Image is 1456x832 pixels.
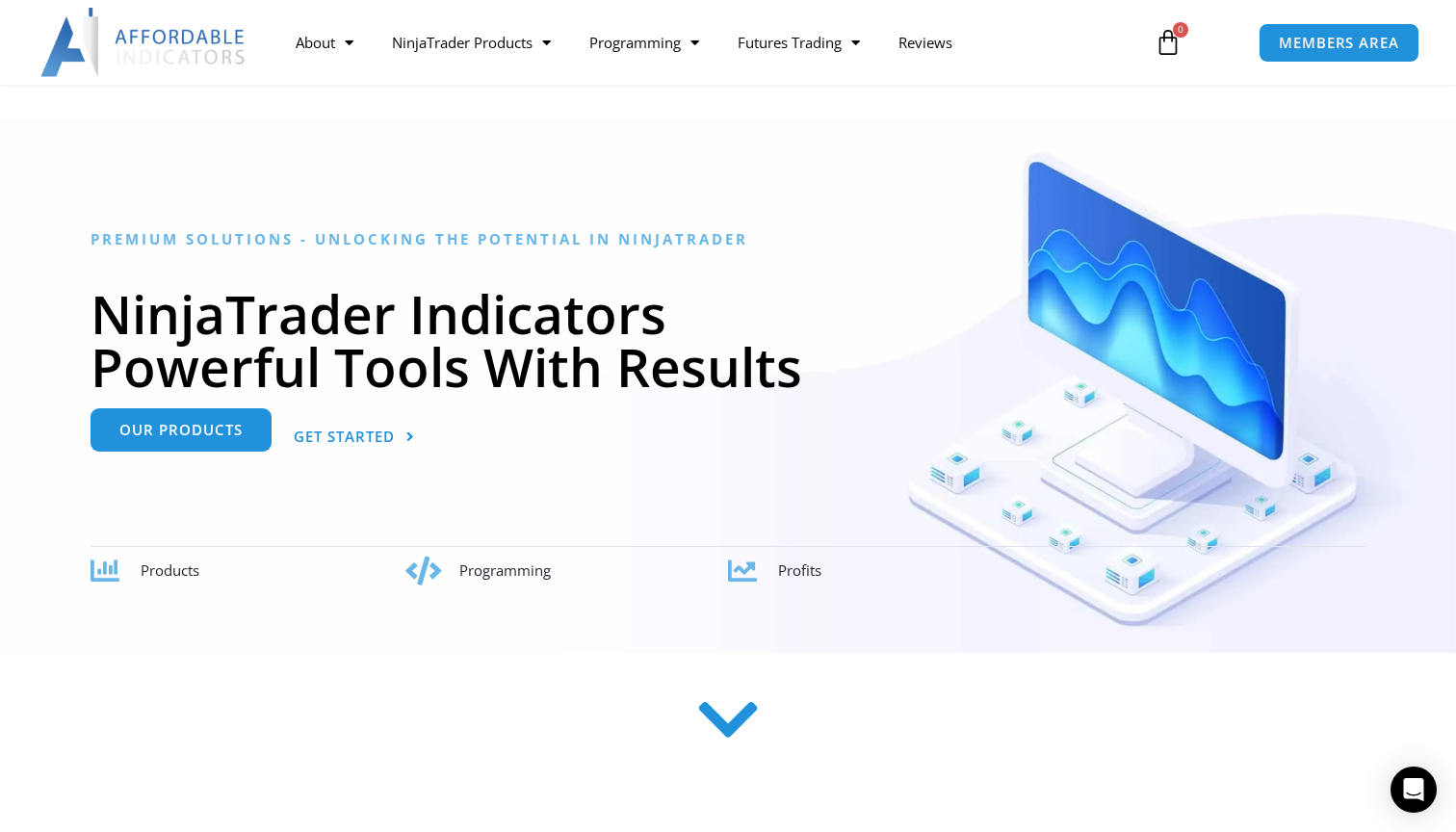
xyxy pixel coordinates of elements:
[1126,14,1210,70] a: 0
[879,20,972,65] a: Reviews
[459,560,551,580] span: Programming
[1391,767,1437,813] div: Open Intercom Messenger
[276,20,1135,65] nav: Menu
[570,20,718,65] a: Programming
[141,560,199,580] span: Products
[91,408,272,452] a: Our Products
[91,287,1366,393] h1: NinjaTrader Indicators Powerful Tools With Results
[40,8,247,77] img: LogoAI | Affordable Indicators – NinjaTrader
[1279,36,1399,50] span: MEMBERS AREA
[778,560,821,580] span: Profits
[294,416,415,459] a: Get Started
[1259,23,1419,63] a: MEMBERS AREA
[294,429,395,444] span: Get Started
[276,20,373,65] a: About
[91,230,1366,248] h6: Premium Solutions - Unlocking the Potential in NinjaTrader
[718,20,879,65] a: Futures Trading
[1173,22,1188,38] span: 0
[373,20,570,65] a: NinjaTrader Products
[119,423,243,437] span: Our Products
